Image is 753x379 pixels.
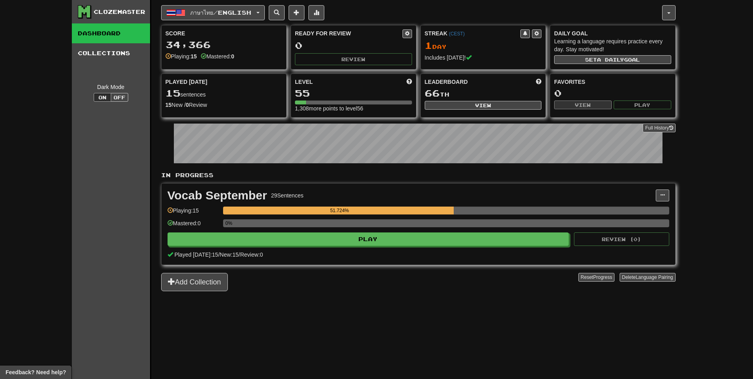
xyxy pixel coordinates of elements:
div: 51.724% [225,207,454,215]
div: Learning a language requires practice every day. Stay motivated! [554,37,671,53]
div: New / Review [166,101,283,109]
span: Review: 0 [240,251,263,258]
div: Dark Mode [78,83,144,91]
span: 1 [425,40,432,51]
button: DeleteLanguage Pairing [620,273,676,282]
button: Off [111,93,128,102]
button: Play [614,101,671,109]
button: ResetProgress [578,273,614,282]
span: Progress [593,275,612,280]
p: In Progress [161,171,676,179]
div: Clozemaster [94,8,145,16]
div: Score [166,29,283,37]
div: 29 Sentences [271,191,304,199]
button: Review [295,53,412,65]
span: 66 [425,87,440,99]
button: On [94,93,111,102]
span: ภาษาไทย / English [190,9,251,16]
span: New: 15 [220,251,239,258]
span: Leaderboard [425,78,468,86]
div: sentences [166,88,283,99]
div: Day [425,41,542,51]
div: Mastered: 0 [168,219,219,232]
div: Playing: [166,52,197,60]
a: Dashboard [72,23,150,43]
span: Played [DATE]: 15 [174,251,218,258]
div: Daily Goal [554,29,671,37]
span: Language Pairing [636,275,673,280]
strong: 15 [191,53,197,60]
div: Ready for Review [295,29,402,37]
button: View [554,101,612,109]
div: th [425,88,542,99]
button: View [425,101,542,110]
button: Add Collection [161,273,228,291]
div: 1,308 more points to level 56 [295,104,412,112]
span: / [218,251,220,258]
button: Search sentences [269,5,285,20]
div: Playing: 15 [168,207,219,220]
div: Includes [DATE]! [425,54,542,62]
span: This week in points, UTC [536,78,541,86]
div: 55 [295,88,412,98]
span: Open feedback widget [6,368,66,376]
div: 0 [554,88,671,98]
div: 0 [295,41,412,50]
button: Play [168,232,569,246]
button: Review (0) [574,232,669,246]
span: a daily [597,57,624,62]
button: ภาษาไทย/English [161,5,265,20]
span: / [239,251,240,258]
a: Full History [643,124,675,132]
button: Seta dailygoal [554,55,671,64]
div: Streak [425,29,521,37]
strong: 15 [166,102,172,108]
div: Mastered: [201,52,234,60]
div: 34,366 [166,40,283,50]
div: Favorites [554,78,671,86]
div: Vocab September [168,189,267,201]
span: Level [295,78,313,86]
span: 15 [166,87,181,99]
button: Add sentence to collection [289,5,304,20]
strong: 0 [186,102,189,108]
a: (CEST) [449,31,465,37]
strong: 0 [231,53,234,60]
span: Played [DATE] [166,78,208,86]
button: More stats [308,5,324,20]
a: Collections [72,43,150,63]
span: Score more points to level up [406,78,412,86]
